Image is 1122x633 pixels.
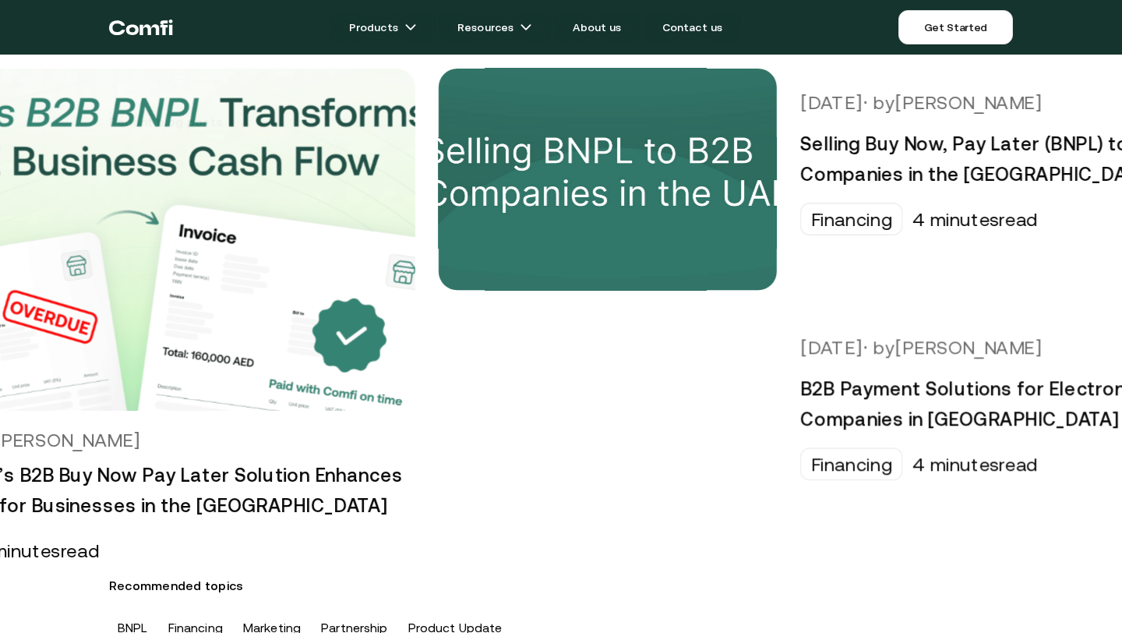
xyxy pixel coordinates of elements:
[109,4,173,51] a: Return to the top of the Comfi home page
[811,209,893,230] p: Financing
[330,12,436,43] a: Productsarrow icons
[811,454,893,475] p: Financing
[520,21,532,34] img: arrow icons
[404,21,417,34] img: arrow icons
[912,209,1038,230] h6: 4 minutes read
[109,573,1013,598] h3: Recommended topics
[373,271,843,578] img: Learn how B2B payment solutions are changing the UAE electronics industry. Learn about trends, ch...
[898,10,1013,44] a: Get Started
[912,454,1038,475] h6: 4 minutes read
[644,12,742,43] a: Contact us
[554,12,640,43] a: About us
[439,12,551,43] a: Resourcesarrow icons
[373,26,843,334] img: Learn about the benefits of Buy Now, Pay Later (BNPL)for B2B companies in the UAE and how embedde...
